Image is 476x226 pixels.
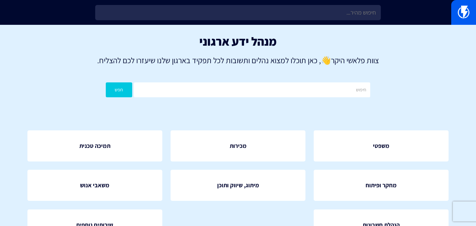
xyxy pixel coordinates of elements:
[95,5,381,20] input: חיפוש מהיר...
[373,142,389,150] span: משפטי
[321,55,331,66] strong: 👋
[106,82,132,97] button: חפש
[10,55,466,66] p: צוות פלאשי היקר , כאן תוכלו למצוא נהלים ותשובות לכל תפקיד בארגון שלנו שיעזרו לכם להצליח.
[80,181,109,190] span: משאבי אנוש
[217,181,259,190] span: מיתוג, שיווק ותוכן
[27,130,162,161] a: תמיכה טכנית
[27,170,162,201] a: משאבי אנוש
[314,170,449,201] a: מחקר ופיתוח
[366,181,397,190] span: מחקר ופיתוח
[230,142,247,150] span: מכירות
[171,170,305,201] a: מיתוג, שיווק ותוכן
[314,130,449,161] a: משפטי
[134,82,370,97] input: חיפוש
[10,35,466,48] h1: מנהל ידע ארגוני
[171,130,305,161] a: מכירות
[79,142,110,150] span: תמיכה טכנית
